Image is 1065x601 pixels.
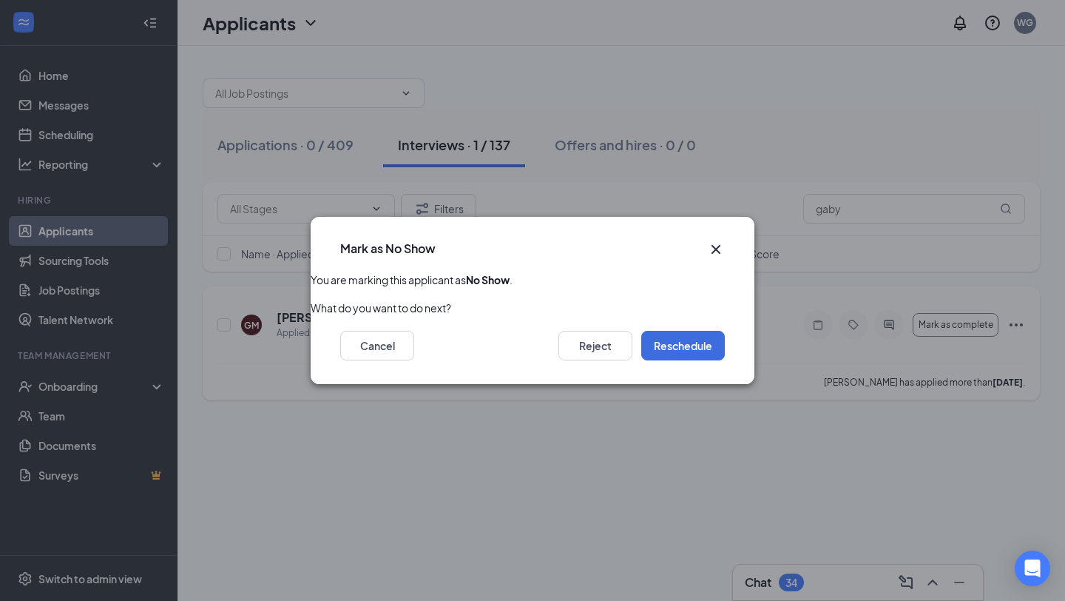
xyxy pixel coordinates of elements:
[1015,551,1050,586] div: Open Intercom Messenger
[641,331,725,360] button: Reschedule
[311,272,754,288] p: You are marking this applicant as .
[340,331,414,360] button: Cancel
[707,241,725,258] svg: Cross
[707,241,725,258] button: Close
[558,331,632,360] button: Reject
[311,300,754,316] p: What do you want to do next?
[466,273,510,286] b: No Show
[340,241,436,257] h3: Mark as No Show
